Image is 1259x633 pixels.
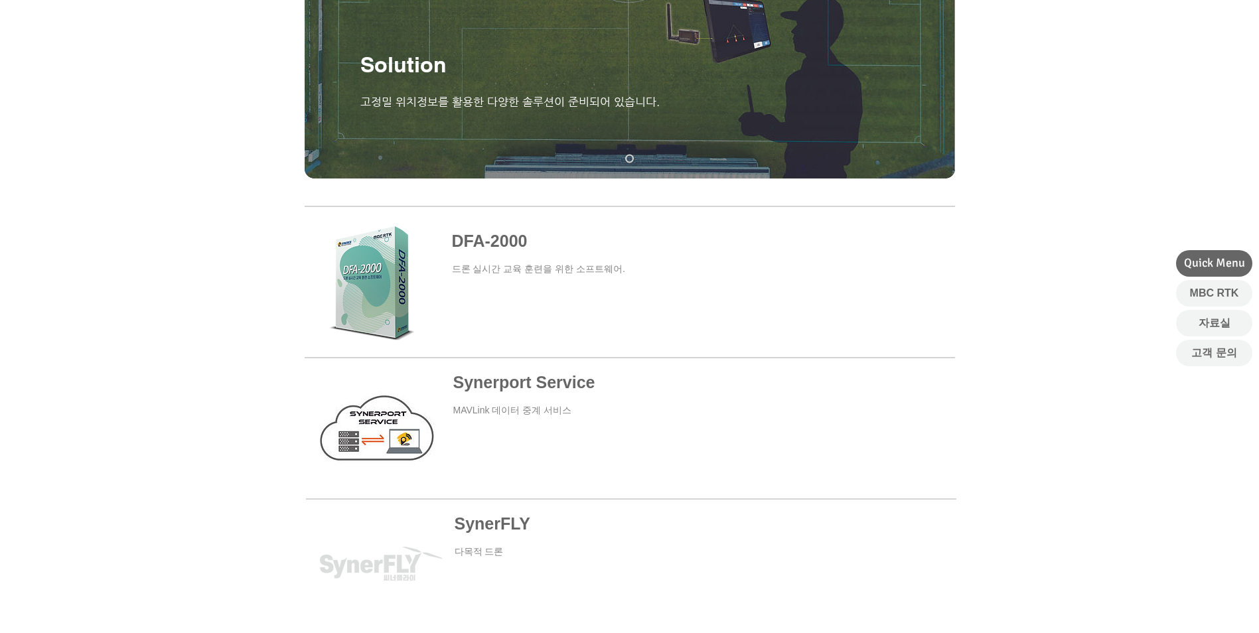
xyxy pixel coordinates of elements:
nav: 슬라이드 [621,155,639,163]
a: MBC RTK [1176,280,1252,307]
a: 고객 문의 [1176,340,1252,366]
span: MBC RTK [1190,286,1239,301]
span: ​고정밀 위치정보를 활용한 다양한 솔루션이 준비되어 있습니다. [360,95,660,108]
span: 고객 문의 [1191,346,1236,360]
div: Quick Menu [1176,250,1252,277]
a: Solution [625,155,634,163]
span: Quick Menu [1184,255,1245,271]
a: 자료실 [1176,310,1252,336]
span: 자료실 [1199,316,1230,330]
iframe: Wix Chat [1106,576,1259,633]
span: Solution [360,52,447,77]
